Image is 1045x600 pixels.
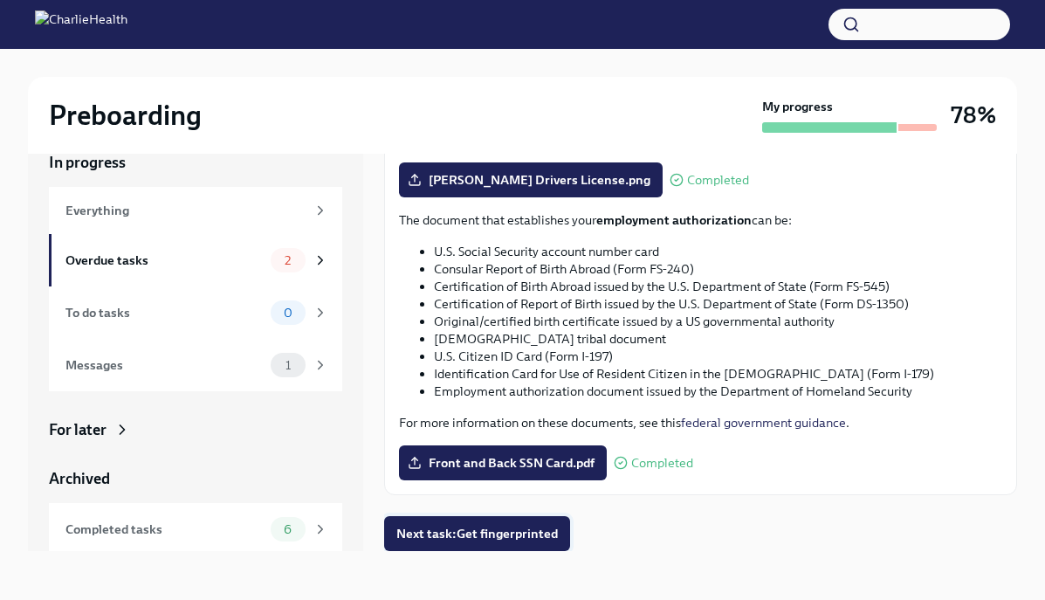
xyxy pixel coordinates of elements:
strong: employment authorization [596,212,752,228]
label: [PERSON_NAME] Drivers License.png [399,162,663,197]
li: Identification Card for Use of Resident Citizen in the [DEMOGRAPHIC_DATA] (Form I-179) [434,365,1002,383]
a: For later [49,419,342,440]
span: 2 [274,254,301,267]
a: Everything [49,187,342,234]
img: CharlieHealth [35,10,127,38]
span: 1 [275,359,301,372]
span: 6 [273,523,302,536]
a: To do tasks0 [49,286,342,339]
div: Everything [65,201,306,220]
li: Original/certified birth certificate issued by a US governmental authority [434,313,1002,330]
a: federal government guidance [681,415,846,431]
div: To do tasks [65,303,264,322]
a: Overdue tasks2 [49,234,342,286]
button: Next task:Get fingerprinted [384,516,570,551]
a: In progress [49,152,342,173]
div: For later [49,419,107,440]
p: The document that establishes your can be: [399,211,1002,229]
h2: Preboarding [49,98,202,133]
span: 0 [273,307,303,320]
li: Certification of Birth Abroad issued by the U.S. Department of State (Form FS-545) [434,278,1002,295]
li: Employment authorization document issued by the Department of Homeland Security [434,383,1002,400]
span: Front and Back SSN Card.pdf [411,454,595,472]
span: Completed [687,174,749,187]
a: Archived [49,468,342,489]
p: For more information on these documents, see this . [399,414,1002,431]
li: U.S. Citizen ID Card (Form I-197) [434,348,1002,365]
li: Certification of Report of Birth issued by the U.S. Department of State (Form DS-1350) [434,295,1002,313]
li: [DEMOGRAPHIC_DATA] tribal document [434,330,1002,348]
li: Consular Report of Birth Abroad (Form FS-240) [434,260,1002,278]
div: Completed tasks [65,520,264,539]
span: [PERSON_NAME] Drivers License.png [411,171,650,189]
span: Completed [631,457,693,470]
div: Messages [65,355,264,375]
a: Completed tasks6 [49,503,342,555]
div: Overdue tasks [65,251,264,270]
h3: 78% [951,100,996,131]
strong: My progress [762,98,833,115]
span: Next task : Get fingerprinted [396,525,558,542]
label: Front and Back SSN Card.pdf [399,445,607,480]
a: Messages1 [49,339,342,391]
li: U.S. Social Security account number card [434,243,1002,260]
